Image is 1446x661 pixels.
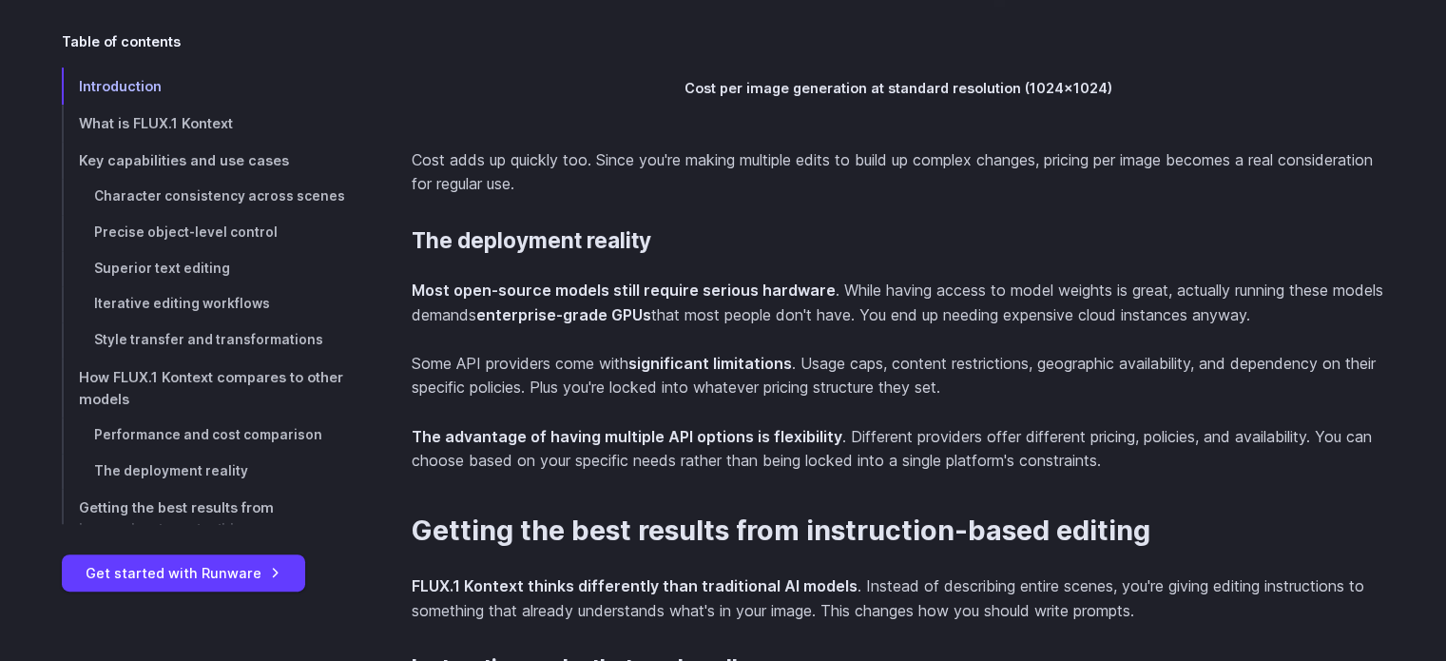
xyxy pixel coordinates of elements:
a: Character consistency across scenes [62,179,351,215]
a: The deployment reality [62,454,351,490]
p: Cost adds up quickly too. Since you're making multiple edits to build up complex changes, pricing... [412,148,1385,197]
span: Getting the best results from instruction-based editing [79,500,274,538]
span: How FLUX.1 Kontext compares to other models [79,369,343,407]
span: Key capabilities and use cases [79,152,289,168]
a: Key capabilities and use cases [62,142,351,179]
p: Some API providers come with . Usage caps, content restrictions, geographic availability, and dep... [412,352,1385,400]
p: . Instead of describing entire scenes, you're giving editing instructions to something that alrea... [412,574,1385,623]
span: Precise object-level control [94,224,278,240]
span: Character consistency across scenes [94,188,345,204]
strong: significant limitations [628,354,792,373]
span: Performance and cost comparison [94,427,322,442]
span: Introduction [79,78,162,94]
strong: FLUX.1 Kontext thinks differently than traditional AI models [412,576,858,595]
span: Table of contents [62,30,181,52]
a: Precise object-level control [62,215,351,251]
strong: Most open-source models still require serious hardware [412,281,836,300]
span: Superior text editing [94,261,230,276]
a: The deployment reality [412,228,651,254]
strong: The advantage of having multiple API options is flexibility [412,427,842,446]
span: Iterative editing workflows [94,296,270,311]
strong: enterprise-grade GPUs [476,305,651,324]
a: How FLUX.1 Kontext compares to other models [62,359,351,418]
a: Introduction [62,68,351,105]
p: . While having access to model weights is great, actually running these models demands that most ... [412,279,1385,327]
a: Superior text editing [62,251,351,287]
a: Style transfer and transformations [62,322,351,359]
figcaption: Cost per image generation at standard resolution (1024x1024) [518,54,1279,99]
a: Performance and cost comparison [62,418,351,454]
a: Iterative editing workflows [62,286,351,322]
a: Get started with Runware [62,554,305,592]
span: Style transfer and transformations [94,332,323,347]
p: . Different providers offer different pricing, policies, and availability. You can choose based o... [412,425,1385,474]
span: The deployment reality [94,463,248,478]
a: Getting the best results from instruction-based editing [62,490,351,549]
a: Getting the best results from instruction-based editing [412,515,1150,548]
span: What is FLUX.1 Kontext [79,115,233,131]
a: What is FLUX.1 Kontext [62,105,351,142]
